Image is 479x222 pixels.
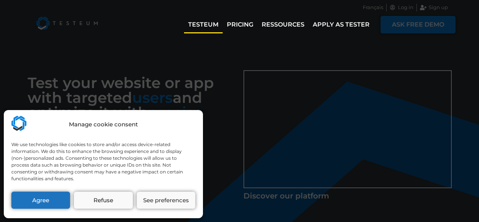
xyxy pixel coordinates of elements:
nav: Menu [184,16,374,33]
a: Testeum [184,16,223,33]
button: Refuse [74,192,133,209]
a: Ressources [257,16,309,33]
a: Apply as tester [309,16,374,33]
img: Testeum.com - Application crowdtesting platform [11,116,27,131]
button: See preferences [137,192,195,209]
div: Manage cookie consent [69,120,138,129]
button: Agree [11,192,70,209]
a: Pricing [223,16,257,33]
div: We use technologies like cookies to store and/or access device-related information. We do this to... [11,141,195,182]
